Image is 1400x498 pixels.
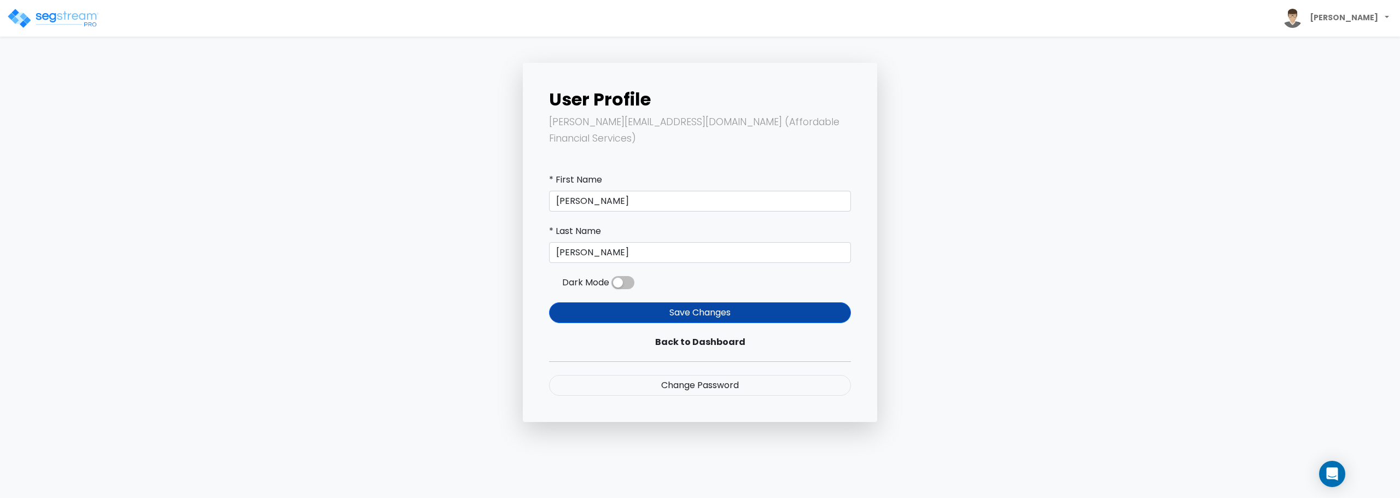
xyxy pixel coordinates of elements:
h2: User Profile [549,89,851,110]
a: Change Password [549,375,851,396]
img: avatar.png [1283,9,1302,28]
div: Open Intercom Messenger [1319,461,1345,487]
label: * Last Name [549,225,601,238]
b: [PERSON_NAME] [1310,12,1378,23]
a: Back to Dashboard [549,332,851,353]
p: [PERSON_NAME][EMAIL_ADDRESS][DOMAIN_NAME] (Affordable Financial Services) [549,114,851,147]
label: * First Name [549,173,602,186]
span: [PERSON_NAME] [1279,4,1393,32]
img: logo_pro_r.png [7,8,100,30]
label: Dark Mode [562,276,609,289]
label: Toggle Dark Mode [611,276,634,289]
button: Save Changes [549,302,851,323]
